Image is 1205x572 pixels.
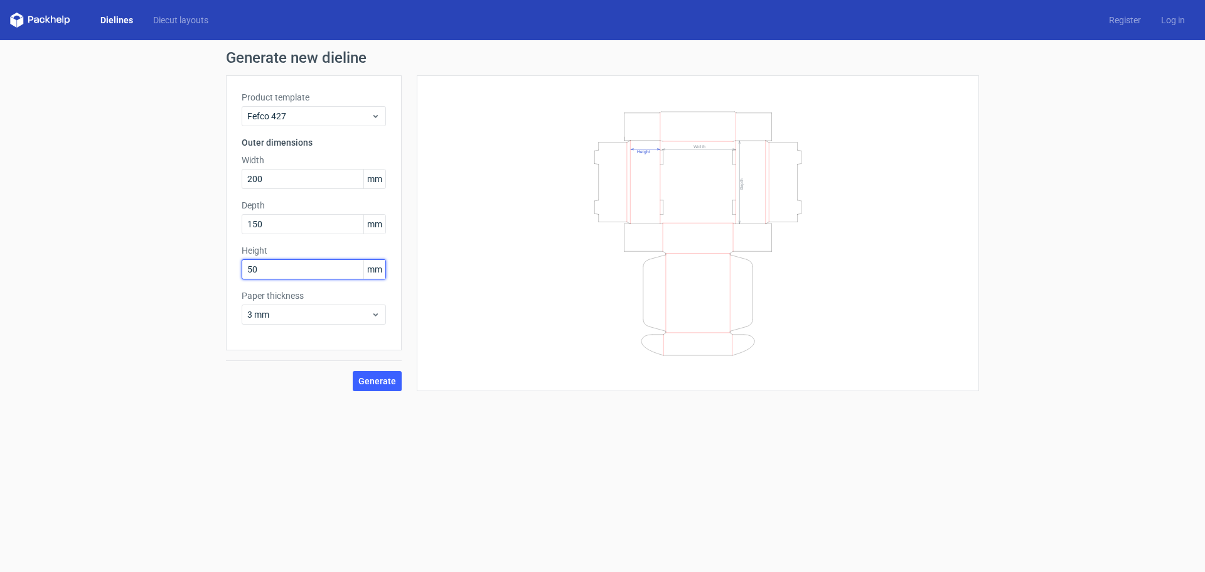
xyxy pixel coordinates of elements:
[353,371,402,391] button: Generate
[1151,14,1195,26] a: Log in
[694,143,705,149] text: Width
[242,244,386,257] label: Height
[247,110,371,122] span: Fefco 427
[739,178,744,189] text: Depth
[242,289,386,302] label: Paper thickness
[90,14,143,26] a: Dielines
[363,260,385,279] span: mm
[143,14,218,26] a: Diecut layouts
[637,149,650,154] text: Height
[242,136,386,149] h3: Outer dimensions
[363,215,385,234] span: mm
[358,377,396,386] span: Generate
[226,50,979,65] h1: Generate new dieline
[242,91,386,104] label: Product template
[1099,14,1151,26] a: Register
[242,154,386,166] label: Width
[247,308,371,321] span: 3 mm
[242,199,386,212] label: Depth
[363,170,385,188] span: mm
